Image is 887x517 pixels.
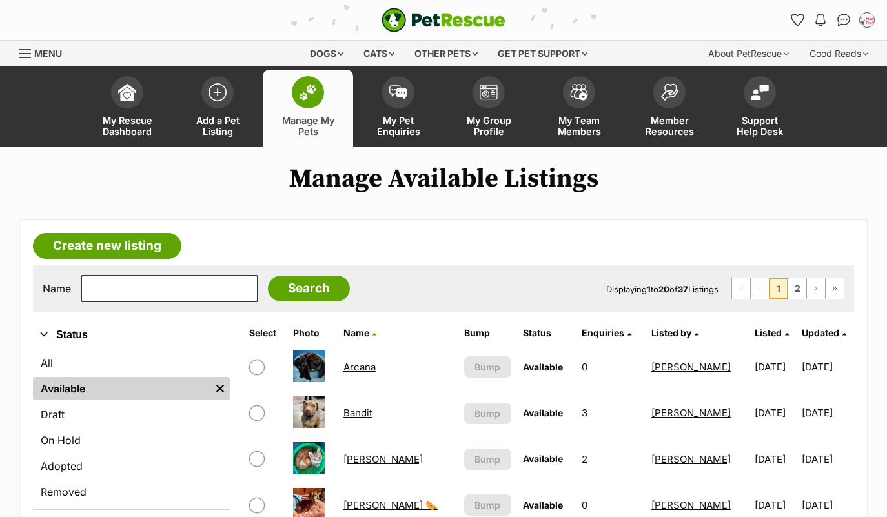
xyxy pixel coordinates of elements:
div: Dogs [301,41,352,66]
img: group-profile-icon-3fa3cf56718a62981997c0bc7e787c4b2cf8bcc04b72c1350f741eb67cf2f40e.svg [480,85,498,100]
img: dashboard-icon-eb2f2d2d3e046f16d808141f083e7271f6b2e854fb5c12c21221c1fb7104beca.svg [118,83,136,101]
button: Status [33,327,230,343]
span: Bump [474,407,500,420]
img: pet-enquiries-icon-7e3ad2cf08bfb03b45e93fb7055b45f3efa6380592205ae92323e6603595dc1f.svg [389,85,407,99]
td: [DATE] [802,345,853,389]
a: [PERSON_NAME] [651,453,731,465]
th: Photo [288,323,336,343]
span: Add a Pet Listing [189,115,247,137]
td: 2 [576,437,645,482]
td: [DATE] [749,437,800,482]
th: Bump [459,323,516,343]
img: chat-41dd97257d64d25036548639549fe6c8038ab92f7586957e7f3b1b290dea8141.svg [837,14,851,26]
button: Bump [464,356,511,378]
td: 3 [576,390,645,435]
a: My Group Profile [444,70,534,147]
img: member-resources-icon-8e73f808a243e03378d46382f2149f9095a855e16c252ad45f914b54edf8863c.svg [660,83,678,101]
label: Name [43,283,71,294]
a: [PERSON_NAME] [651,361,731,373]
div: Other pets [405,41,487,66]
span: Support Help Desk [731,115,789,137]
span: My Rescue Dashboard [98,115,156,137]
a: Draft [33,403,230,426]
span: My Group Profile [460,115,518,137]
img: team-members-icon-5396bd8760b3fe7c0b43da4ab00e1e3bb1a5d9ba89233759b79545d2d3fc5d0d.svg [570,84,588,101]
a: Create new listing [33,233,181,259]
a: Next page [807,278,825,299]
span: translation missing: en.admin.listings.index.attributes.enquiries [582,327,624,338]
a: Add a Pet Listing [172,70,263,147]
strong: 20 [658,284,669,294]
a: My Team Members [534,70,624,147]
button: Notifications [810,10,831,30]
td: [DATE] [802,390,853,435]
td: [DATE] [802,437,853,482]
button: My account [857,10,877,30]
a: Support Help Desk [715,70,805,147]
a: Name [343,327,376,338]
span: Bump [474,360,500,374]
a: Arcana [343,361,376,373]
a: PetRescue [382,8,505,32]
span: Updated [802,327,839,338]
span: Available [523,500,563,511]
span: My Pet Enquiries [369,115,427,137]
a: Listed [755,327,789,338]
a: Favourites [787,10,808,30]
span: Bump [474,452,500,466]
div: About PetRescue [699,41,798,66]
a: Last page [826,278,844,299]
a: Bandit [343,407,372,419]
img: add-pet-listing-icon-0afa8454b4691262ce3f59096e99ab1cd57d4a30225e0717b998d2c9b9846f56.svg [209,83,227,101]
span: First page [732,278,750,299]
span: Available [523,453,563,464]
ul: Account quick links [787,10,877,30]
span: Displaying to of Listings [606,284,719,294]
a: My Rescue Dashboard [82,70,172,147]
a: [PERSON_NAME] [651,499,731,511]
th: Status [518,323,575,343]
button: Bump [464,494,511,516]
span: Member Resources [640,115,698,137]
a: Member Resources [624,70,715,147]
a: Listed by [651,327,698,338]
span: Listed by [651,327,691,338]
a: Manage My Pets [263,70,353,147]
span: Listed [755,327,782,338]
span: My Team Members [550,115,608,137]
nav: Pagination [731,278,844,299]
th: Select [244,323,287,343]
span: Page 1 [770,278,788,299]
a: Available [33,377,210,400]
img: help-desk-icon-fdf02630f3aa405de69fd3d07c3f3aa587a6932b1a1747fa1d2bba05be0121f9.svg [751,85,769,100]
a: Enquiries [582,327,631,338]
img: notifications-46538b983faf8c2785f20acdc204bb7945ddae34d4c08c2a6579f10ce5e182be.svg [815,14,826,26]
a: On Hold [33,429,230,452]
input: Search [268,276,350,301]
span: Name [343,327,369,338]
button: Bump [464,403,511,424]
div: Get pet support [489,41,596,66]
img: logo-e224e6f780fb5917bec1dbf3a21bbac754714ae5b6737aabdf751b685950b380.svg [382,8,505,32]
a: All [33,351,230,374]
a: Page 2 [788,278,806,299]
div: Good Reads [800,41,877,66]
a: Menu [19,41,71,64]
div: Cats [354,41,403,66]
span: Bump [474,498,500,512]
span: Menu [34,48,62,59]
td: [DATE] [749,390,800,435]
img: manage-my-pets-icon-02211641906a0b7f246fdf0571729dbe1e7629f14944591b6c1af311fb30b64b.svg [299,84,317,101]
a: [PERSON_NAME] 🌭 [343,499,438,511]
button: Bump [464,449,511,470]
a: [PERSON_NAME] [343,453,423,465]
strong: 37 [678,284,688,294]
a: Conversations [833,10,854,30]
a: Adopted [33,454,230,478]
td: 0 [576,345,645,389]
strong: 1 [647,284,651,294]
span: Available [523,361,563,372]
span: Previous page [751,278,769,299]
a: My Pet Enquiries [353,70,444,147]
td: [DATE] [749,345,800,389]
